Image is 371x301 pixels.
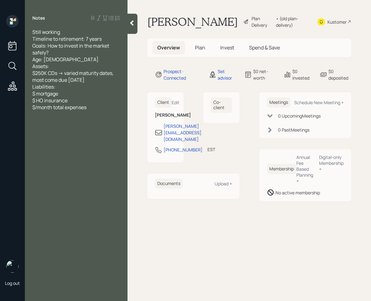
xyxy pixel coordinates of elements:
[215,181,232,187] div: Upload +
[155,178,183,189] h6: Documents
[32,83,55,90] span: Liabilities:
[32,35,102,42] span: Timeline to retirement: 7 years
[292,68,312,81] div: $0 invested
[157,44,180,51] span: Overview
[32,104,86,111] span: $/month total expenses
[164,123,202,142] div: [PERSON_NAME][EMAIL_ADDRESS][DOMAIN_NAME]
[147,15,238,29] h1: [PERSON_NAME]
[164,146,202,153] div: [PHONE_NUMBER]
[5,280,20,286] div: Log out
[296,154,314,184] div: Annual Fee Based Planning +
[278,113,321,119] div: 0 Upcoming Meeting s
[172,100,179,105] div: Edit
[32,15,45,21] label: Notes
[32,70,114,83] span: $250K CDs -> varied maturity dates, most come due [DATE]
[32,97,67,104] span: $ HO insurance
[195,44,205,51] span: Plan
[6,260,19,273] img: retirable_logo.png
[32,90,58,97] span: $ mortgage
[294,100,344,105] div: Schedule New Meeting +
[328,68,351,81] div: $0 deposited
[278,127,309,133] div: 0 Past Meeting s
[327,19,347,25] div: Kustomer
[220,44,234,51] span: Invest
[276,189,320,196] div: No active membership
[164,68,202,81] div: Prospect · Connected
[319,154,344,172] div: Digital-only Membership +
[32,56,99,63] span: Age: [DEMOGRAPHIC_DATA]
[211,97,232,113] h6: Co-client
[32,29,60,35] span: Still working
[155,113,176,118] h6: [PERSON_NAME]
[218,68,237,81] div: Set advisor
[155,97,172,108] h6: Client
[249,44,280,51] span: Spend & Save
[32,63,49,70] span: Assets:
[32,42,110,56] span: Goals: How to invest in the market safely?
[267,97,290,108] h6: Meetings
[267,164,296,174] h6: Membership
[276,15,309,28] div: • (old plan-delivery)
[252,15,273,28] div: Plan Delivery
[253,68,276,81] div: $0 net-worth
